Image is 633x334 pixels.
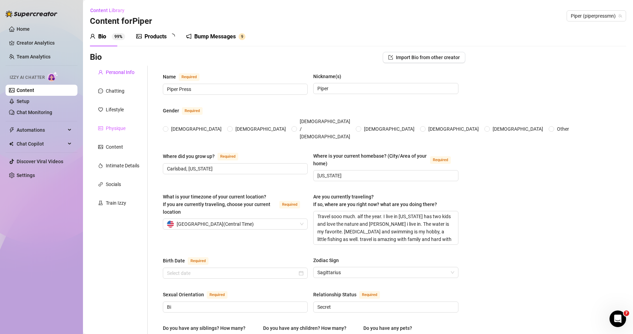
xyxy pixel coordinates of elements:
a: Settings [17,173,35,178]
a: Creator Analytics [17,37,72,48]
a: Discover Viral Videos [17,159,63,164]
label: Where is your current homebase? (City/Area of your home) [313,152,458,167]
div: Content [106,143,123,151]
span: [DEMOGRAPHIC_DATA] [233,125,289,133]
div: Personal Info [106,68,134,76]
span: 9 [241,33,243,40]
span: Are you currently traveling? If so, where are you right now? what are you doing there? [313,194,437,207]
div: Intimate Details [106,162,139,169]
span: loading [169,34,175,39]
div: Bump Messages [194,33,236,41]
div: Do you have any children? How many? [263,324,346,332]
a: Content [17,87,34,93]
div: Do you have any pets? [363,324,412,332]
img: AI Chatter [47,72,58,82]
input: Name [167,85,302,93]
span: team [618,14,622,18]
span: import [388,55,393,60]
a: Home [17,26,30,32]
div: Train Izzy [106,199,126,207]
span: thunderbolt [9,127,15,133]
div: Physique [106,124,125,132]
img: Chat Copilot [9,141,13,146]
span: Required [359,291,380,299]
span: Required [188,257,208,265]
sup: 99% [112,33,125,40]
label: Name [163,73,207,81]
span: Automations [17,124,66,136]
div: Chatting [106,87,124,95]
span: 7 [624,310,629,316]
span: user [98,70,103,75]
textarea: Travel sooo much. alf the year. I live in [US_STATE] has two kids and love the nature and [PERSON... [314,211,458,244]
span: What is your timezone of your current location? If you are currently traveling, choose your curre... [163,194,270,215]
label: Do you have any siblings? How many? [163,324,250,332]
h3: Content for Piper [90,16,152,27]
span: notification [186,34,192,39]
h3: Bio [90,52,102,63]
span: Izzy AI Chatter [10,74,45,81]
span: [DEMOGRAPHIC_DATA] [490,125,546,133]
span: [DEMOGRAPHIC_DATA] [426,125,482,133]
input: Where did you grow up? [167,165,302,173]
input: Where is your current homebase? (City/Area of your home) [317,172,453,179]
img: us [167,221,174,228]
span: Required [207,291,227,299]
button: Import Bio from other creator [383,52,465,63]
span: [DEMOGRAPHIC_DATA] [168,125,224,133]
div: Where is your current homebase? (City/Area of your home) [313,152,427,167]
button: Content Library [90,5,130,16]
a: Chat Monitoring [17,110,52,115]
div: Lifestyle [106,106,124,113]
label: Nickname(s) [313,73,346,80]
div: Relationship Status [313,291,356,298]
span: Sagittarius [317,267,454,278]
span: [DEMOGRAPHIC_DATA] [361,125,417,133]
label: Birth Date [163,257,216,265]
span: Required [179,73,199,81]
span: picture [98,145,103,149]
span: Required [430,156,451,164]
span: experiment [98,201,103,205]
sup: 9 [239,33,245,40]
div: Where did you grow up? [163,152,215,160]
div: Products [145,33,167,41]
span: heart [98,107,103,112]
label: Gender [163,106,210,115]
div: Nickname(s) [313,73,341,80]
input: Birth Date [167,269,297,277]
span: Required [279,201,300,208]
span: Piper (piperpressmn) [571,11,622,21]
span: picture [136,34,142,39]
div: Do you have any siblings? How many? [163,324,245,332]
div: Bio [98,33,106,41]
span: message [98,89,103,93]
div: Sexual Orientation [163,291,204,298]
span: Required [217,153,238,160]
input: Relationship Status [317,303,453,311]
div: Zodiac Sign [313,257,339,264]
span: user [90,34,95,39]
span: link [98,182,103,187]
label: Do you have any children? How many? [263,324,351,332]
iframe: Intercom live chat [609,310,626,327]
span: Required [182,107,203,115]
span: [DEMOGRAPHIC_DATA] / [DEMOGRAPHIC_DATA] [297,118,353,140]
span: [GEOGRAPHIC_DATA] ( Central Time ) [177,219,254,229]
div: Name [163,73,176,81]
a: Setup [17,99,29,104]
a: Team Analytics [17,54,50,59]
div: Birth Date [163,257,185,265]
span: Other [554,125,572,133]
label: Sexual Orientation [163,290,235,299]
label: Where did you grow up? [163,152,246,160]
label: Relationship Status [313,290,388,299]
label: Do you have any pets? [363,324,417,332]
span: idcard [98,126,103,131]
span: fire [98,163,103,168]
span: Content Library [90,8,124,13]
span: Chat Copilot [17,138,66,149]
img: logo-BBDzfeDw.svg [6,10,57,17]
div: Socials [106,180,121,188]
span: Import Bio from other creator [396,55,460,60]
